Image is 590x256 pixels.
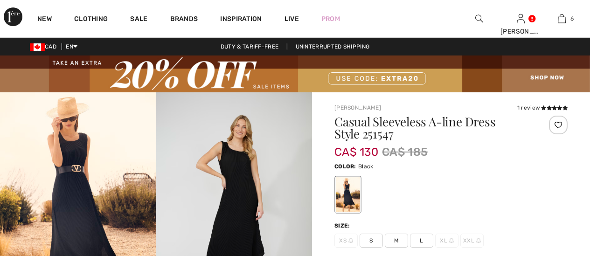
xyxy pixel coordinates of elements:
[435,234,458,248] span: XL
[220,15,262,25] span: Inspiration
[531,186,581,209] iframe: Opens a widget where you can chat to one of our agents
[358,163,374,170] span: Black
[410,234,433,248] span: L
[66,43,77,50] span: EN
[74,15,108,25] a: Clothing
[348,238,353,243] img: ring-m.svg
[385,234,408,248] span: M
[500,27,541,36] div: [PERSON_NAME]
[517,14,525,23] a: Sign In
[334,104,381,111] a: [PERSON_NAME]
[336,177,360,212] div: Black
[558,13,566,24] img: My Bag
[517,13,525,24] img: My Info
[460,234,484,248] span: XXL
[382,144,428,160] span: CA$ 185
[334,234,358,248] span: XS
[475,13,483,24] img: search the website
[517,104,568,112] div: 1 review
[285,14,299,24] a: Live
[30,43,60,50] span: CAD
[321,14,340,24] a: Prom
[476,238,481,243] img: ring-m.svg
[130,15,147,25] a: Sale
[334,116,529,140] h1: Casual Sleeveless A-line Dress Style 251547
[4,7,22,26] img: 1ère Avenue
[360,234,383,248] span: S
[170,15,198,25] a: Brands
[334,136,378,159] span: CA$ 130
[541,13,582,24] a: 6
[334,221,352,230] div: Size:
[30,43,45,51] img: Canadian Dollar
[37,15,52,25] a: New
[449,238,454,243] img: ring-m.svg
[334,163,356,170] span: Color:
[570,14,574,23] span: 6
